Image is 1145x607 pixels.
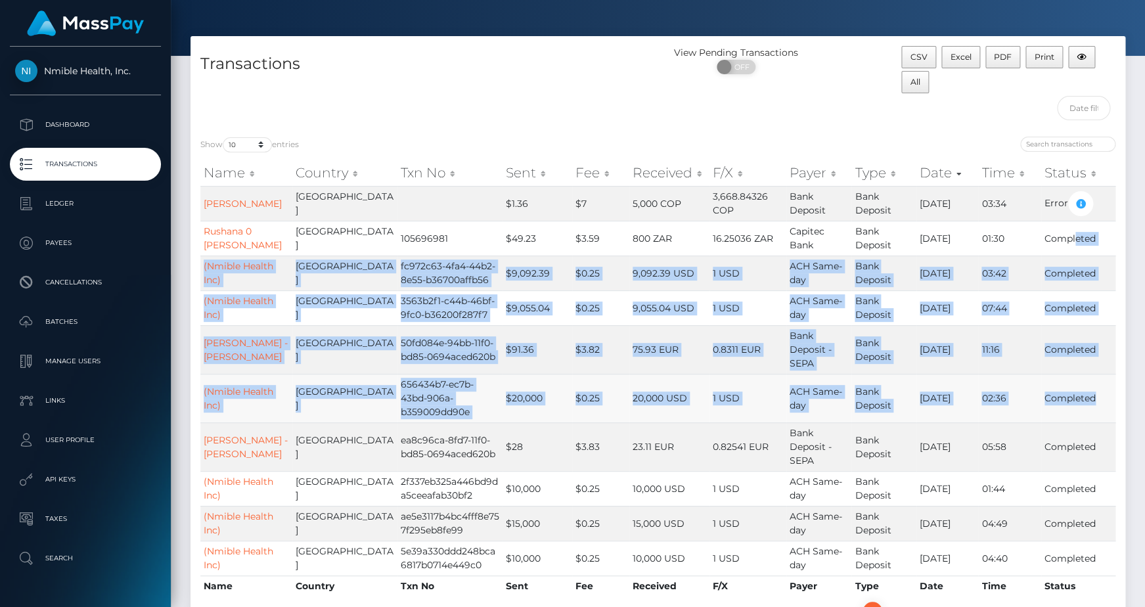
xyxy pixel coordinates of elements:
a: Rushana 0 [PERSON_NAME] [204,225,282,251]
td: Bank Deposit [851,506,916,541]
th: Received: activate to sort column ascending [629,160,709,186]
td: 10,000 USD [629,541,709,575]
th: Time [978,575,1041,596]
td: 50fd084e-94bb-11f0-bd85-0694aced620b [397,325,503,374]
a: [PERSON_NAME] [204,198,282,210]
th: Fee [572,575,629,596]
p: Ledger [15,194,156,214]
td: [GEOGRAPHIC_DATA] [292,186,397,221]
td: $15,000 [503,506,572,541]
button: Print [1025,46,1063,68]
td: $3.59 [572,221,629,256]
a: [PERSON_NAME] - [PERSON_NAME] [204,434,288,460]
td: $49.23 [503,221,572,256]
img: MassPay Logo [27,11,144,36]
td: [DATE] [916,422,979,471]
th: Country: activate to sort column ascending [292,160,397,186]
td: 02:36 [978,374,1041,422]
td: 07:44 [978,290,1041,325]
td: 5e39a330ddd248bca6817b0714e449c0 [397,541,503,575]
td: Bank Deposit [851,374,916,422]
td: [DATE] [916,290,979,325]
td: $9,092.39 [503,256,572,290]
td: [GEOGRAPHIC_DATA] [292,221,397,256]
p: Batches [15,312,156,332]
td: Bank Deposit [851,290,916,325]
td: [DATE] [916,471,979,506]
label: Show entries [200,137,299,152]
th: Txn No: activate to sort column ascending [397,160,503,186]
td: ea8c96ca-8fd7-11f0-bd85-0694aced620b [397,422,503,471]
td: [DATE] [916,325,979,374]
th: Sent [503,575,572,596]
th: Payer [786,575,851,596]
td: $91.36 [503,325,572,374]
td: $0.25 [572,506,629,541]
td: 656434b7-ec7b-43bd-906a-b359009dd90e [397,374,503,422]
td: 1 USD [709,471,786,506]
th: Name: activate to sort column ascending [200,160,292,186]
a: Links [10,384,161,417]
button: Column visibility [1068,46,1095,68]
th: Country [292,575,397,596]
td: Bank Deposit [851,186,916,221]
img: Nmible Health, Inc. [15,60,37,82]
span: ACH Same-day [790,476,842,501]
p: Dashboard [15,115,156,135]
span: ACH Same-day [790,545,842,571]
td: $3.82 [572,325,629,374]
td: 1 USD [709,506,786,541]
a: Batches [10,305,161,338]
td: [GEOGRAPHIC_DATA] [292,422,397,471]
td: 1 USD [709,374,786,422]
td: ae5e3117b4bc4fff8e757f295eb8fe99 [397,506,503,541]
td: 01:44 [978,471,1041,506]
th: Date [916,575,979,596]
select: Showentries [223,137,272,152]
td: $0.25 [572,471,629,506]
span: CSV [910,52,928,62]
td: Completed [1041,506,1115,541]
p: Transactions [15,154,156,174]
td: 1 USD [709,256,786,290]
a: (Nmible Health Inc) [204,295,273,321]
td: 0.82541 EUR [709,422,786,471]
td: 10,000 USD [629,471,709,506]
td: Completed [1041,290,1115,325]
a: (Nmible Health Inc) [204,545,273,571]
td: $0.25 [572,290,629,325]
td: [GEOGRAPHIC_DATA] [292,471,397,506]
span: ACH Same-day [790,260,842,286]
td: 75.93 EUR [629,325,709,374]
td: 05:58 [978,422,1041,471]
span: ACH Same-day [790,386,842,411]
td: 20,000 USD [629,374,709,422]
th: F/X: activate to sort column ascending [709,160,786,186]
td: 15,000 USD [629,506,709,541]
td: 03:42 [978,256,1041,290]
th: Sent: activate to sort column ascending [503,160,572,186]
td: [DATE] [916,186,979,221]
p: Links [15,391,156,411]
td: Completed [1041,221,1115,256]
td: [GEOGRAPHIC_DATA] [292,506,397,541]
td: Error [1041,186,1115,221]
td: 3563b2f1-c44b-46bf-9fc0-b36200f287f7 [397,290,503,325]
a: Taxes [10,503,161,535]
span: Print [1035,52,1054,62]
td: Bank Deposit [851,325,916,374]
p: Search [15,549,156,568]
td: $28 [503,422,572,471]
th: Txn No [397,575,503,596]
td: [DATE] [916,374,979,422]
span: OFF [724,60,757,74]
td: 1 USD [709,290,786,325]
span: Excel [950,52,971,62]
td: [DATE] [916,541,979,575]
td: 23.11 EUR [629,422,709,471]
td: Completed [1041,325,1115,374]
td: [DATE] [916,221,979,256]
td: Bank Deposit [851,471,916,506]
td: $9,055.04 [503,290,572,325]
td: 5,000 COP [629,186,709,221]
